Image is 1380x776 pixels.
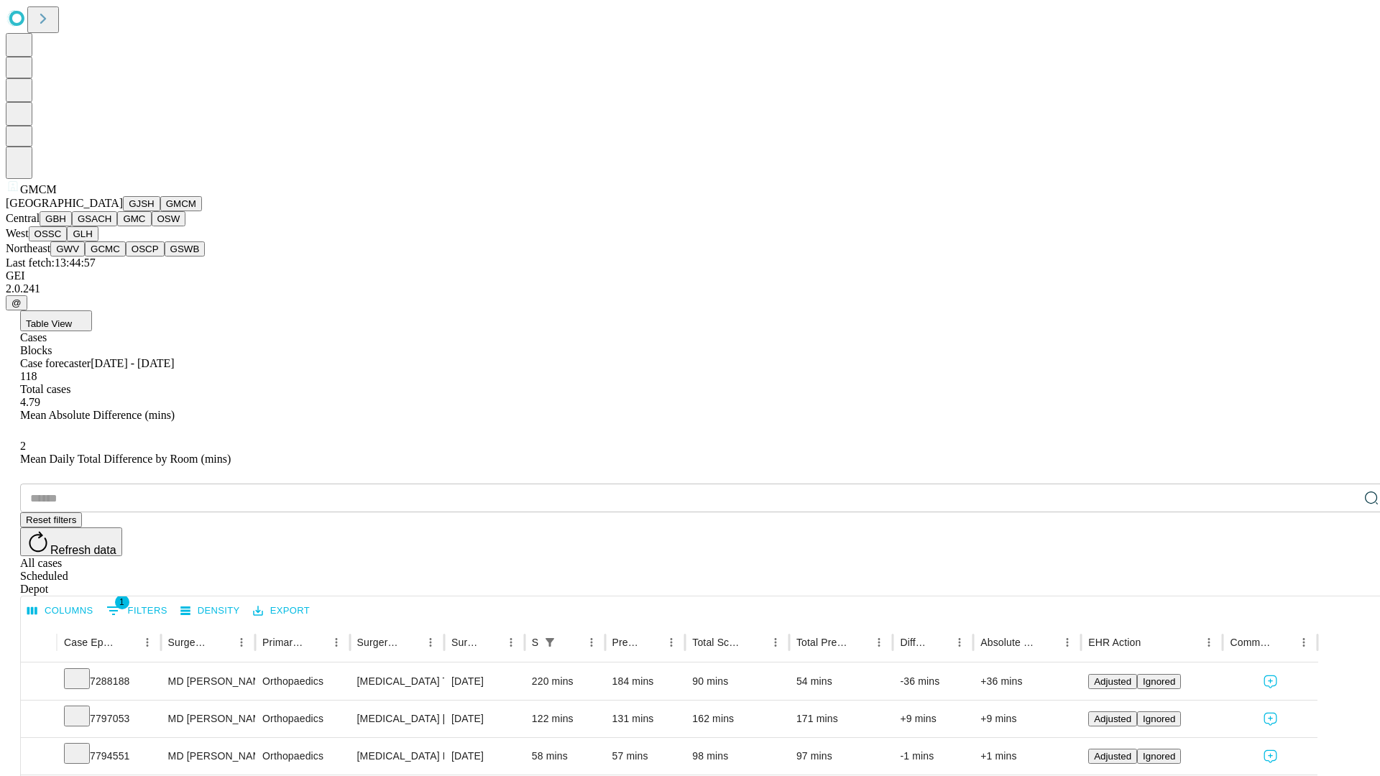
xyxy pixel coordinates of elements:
div: -36 mins [900,663,966,700]
button: GCMC [85,241,126,257]
div: -1 mins [900,738,966,775]
button: Show filters [540,632,560,652]
span: Mean Absolute Difference (mins) [20,409,175,421]
div: Difference [900,637,928,648]
button: Menu [765,632,786,652]
button: GMC [117,211,151,226]
button: Sort [849,632,869,652]
div: 171 mins [796,701,886,737]
div: Surgery Name [357,637,399,648]
div: 122 mins [532,701,598,737]
button: Ignored [1137,749,1181,764]
span: Refresh data [50,544,116,556]
span: Ignored [1143,713,1175,724]
button: Menu [661,632,681,652]
div: Primary Service [262,637,304,648]
div: [MEDICAL_DATA] [MEDICAL_DATA] [357,701,437,737]
button: Sort [1274,632,1294,652]
div: Total Scheduled Duration [692,637,744,648]
button: Sort [1142,632,1162,652]
button: Adjusted [1088,711,1137,726]
div: 90 mins [692,663,782,700]
div: +1 mins [980,738,1074,775]
button: Ignored [1137,711,1181,726]
span: Case forecaster [20,357,91,369]
div: +9 mins [900,701,966,737]
button: Sort [211,632,231,652]
div: 220 mins [532,663,598,700]
span: 118 [20,370,37,382]
span: Central [6,212,40,224]
div: 7794551 [64,738,154,775]
button: Menu [949,632,970,652]
button: OSCP [126,241,165,257]
div: 184 mins [612,663,678,700]
span: 1 [115,595,129,609]
div: 162 mins [692,701,782,737]
button: @ [6,295,27,310]
button: Sort [745,632,765,652]
button: Menu [1057,632,1077,652]
button: Sort [929,632,949,652]
button: Sort [641,632,661,652]
div: 97 mins [796,738,886,775]
div: Orthopaedics [262,663,342,700]
button: Adjusted [1088,674,1137,689]
button: Sort [1037,632,1057,652]
span: GMCM [20,183,57,195]
button: Menu [501,632,521,652]
div: GEI [6,269,1374,282]
button: GSACH [72,211,117,226]
button: Menu [231,632,252,652]
button: Sort [117,632,137,652]
button: GLH [67,226,98,241]
div: 1 active filter [540,632,560,652]
button: Menu [1199,632,1219,652]
button: Export [249,600,313,622]
button: Sort [481,632,501,652]
div: +9 mins [980,701,1074,737]
button: GMCM [160,196,202,211]
div: 131 mins [612,701,678,737]
button: Table View [20,310,92,331]
div: Total Predicted Duration [796,637,848,648]
button: GSWB [165,241,206,257]
span: @ [11,297,22,308]
div: 2.0.241 [6,282,1374,295]
span: Adjusted [1094,713,1131,724]
button: Menu [420,632,441,652]
div: 98 mins [692,738,782,775]
button: Reset filters [20,512,82,527]
button: Sort [561,632,581,652]
span: Adjusted [1094,676,1131,687]
span: West [6,227,29,239]
div: 58 mins [532,738,598,775]
button: Show filters [103,599,171,622]
span: Ignored [1143,676,1175,687]
button: Select columns [24,600,97,622]
div: Case Epic Id [64,637,116,648]
button: Ignored [1137,674,1181,689]
span: 2 [20,440,26,452]
span: 4.79 [20,396,40,408]
div: 57 mins [612,738,678,775]
div: [DATE] [451,701,517,737]
div: [DATE] [451,663,517,700]
button: Menu [581,632,602,652]
button: Expand [28,670,50,695]
span: Table View [26,318,72,329]
span: Northeast [6,242,50,254]
span: Adjusted [1094,751,1131,762]
div: +36 mins [980,663,1074,700]
button: OSW [152,211,186,226]
span: Ignored [1143,751,1175,762]
button: Density [177,600,244,622]
div: [MEDICAL_DATA] TOTAL SHOULDER [357,663,437,700]
div: Scheduled In Room Duration [532,637,538,648]
button: Expand [28,707,50,732]
div: [DATE] [451,738,517,775]
div: Orthopaedics [262,738,342,775]
div: [MEDICAL_DATA] MEDIAL OR LATERAL MENISCECTOMY [357,738,437,775]
span: Last fetch: 13:44:57 [6,257,96,269]
div: MD [PERSON_NAME] [PERSON_NAME] Md [168,663,248,700]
